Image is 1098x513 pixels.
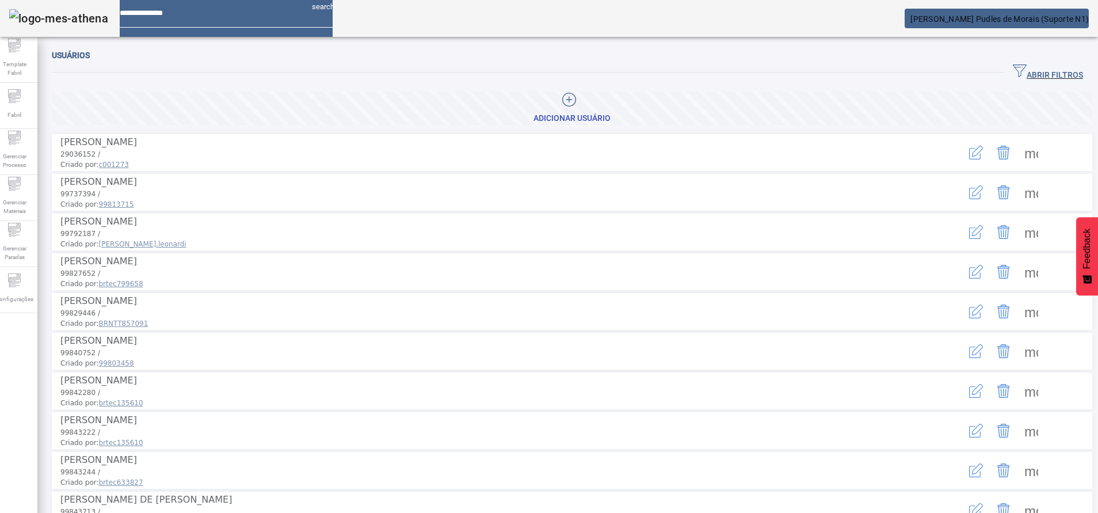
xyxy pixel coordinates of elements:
button: Delete [990,417,1017,444]
span: 99737394 / [60,190,100,198]
span: [PERSON_NAME] [60,454,137,465]
span: 99827652 / [60,269,100,278]
span: brtec633827 [99,478,143,487]
span: c001273 [99,161,129,169]
button: Mais [1017,457,1045,484]
span: Criado por: [60,279,918,289]
button: Mais [1017,139,1045,166]
span: Fabril [4,107,25,123]
span: 99843222 / [60,428,100,436]
button: Delete [990,337,1017,365]
div: Adicionar Usuário [533,113,611,124]
span: Criado por: [60,398,918,408]
button: Delete [990,377,1017,405]
button: Mais [1017,417,1045,444]
span: Criado por: [60,199,918,210]
span: Criado por: [60,358,918,368]
span: Usuários [52,51,90,60]
span: 29036152 / [60,150,100,158]
span: [PERSON_NAME] [60,176,137,187]
span: ABRIR FILTROS [1013,64,1083,81]
button: Delete [990,457,1017,484]
span: Criado por: [60,159,918,170]
button: Mais [1017,377,1045,405]
span: 99829446 / [60,309,100,317]
span: [PERSON_NAME] [60,216,137,227]
button: Mais [1017,258,1045,286]
button: Delete [990,178,1017,206]
span: Criado por: [60,438,918,448]
span: [PERSON_NAME] [60,136,137,147]
button: Mais [1017,218,1045,246]
button: Delete [990,298,1017,325]
button: Feedback - Mostrar pesquisa [1076,217,1098,295]
span: [PERSON_NAME] [60,375,137,386]
span: brtec799658 [99,280,143,288]
button: Mais [1017,178,1045,206]
span: brtec135610 [99,439,143,447]
span: brtec135610 [99,399,143,407]
span: Feedback [1082,229,1092,269]
button: Adicionar Usuário [52,92,1092,125]
span: 99843244 / [60,468,100,476]
button: ABRIR FILTROS [1004,62,1092,83]
span: Criado por: [60,477,918,488]
span: [PERSON_NAME] [60,256,137,267]
span: Criado por: [60,318,918,329]
span: 99803458 [99,359,134,367]
button: Mais [1017,298,1045,325]
span: [PERSON_NAME] [60,415,137,425]
button: Delete [990,218,1017,246]
span: 99792187 / [60,230,100,238]
span: [PERSON_NAME] DE [PERSON_NAME] [60,494,232,505]
span: 99842280 / [60,389,100,397]
button: Delete [990,139,1017,166]
span: [PERSON_NAME] [60,335,137,346]
span: Criado por: [60,239,918,249]
button: Mais [1017,337,1045,365]
span: [PERSON_NAME] [60,295,137,306]
span: [PERSON_NAME] Pudles de Morais (Suporte N1) [910,14,1089,24]
button: Delete [990,258,1017,286]
span: [PERSON_NAME].leonardi [99,240,186,248]
span: 99813715 [99,200,134,208]
img: logo-mes-athena [9,9,108,28]
span: 99840752 / [60,349,100,357]
span: BRNTT857091 [99,320,148,328]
